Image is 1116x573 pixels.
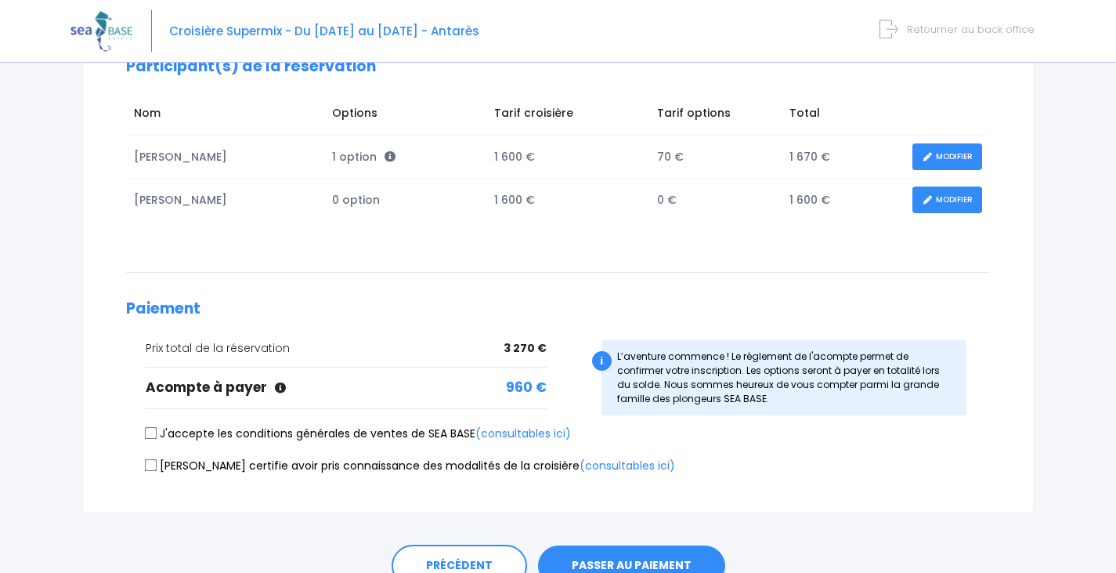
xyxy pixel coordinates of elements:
td: 0 € [649,179,782,222]
td: 70 € [649,136,782,179]
td: 1 600 € [486,136,649,179]
a: MODIFIER [912,187,982,214]
span: 1 option [332,149,395,165]
td: Nom [126,97,325,135]
input: [PERSON_NAME] certifie avoir pris connaissance des modalités de la croisière(consultables ici) [145,459,157,471]
label: J'accepte les conditions générales de ventes de SEA BASE [146,426,571,442]
a: Retourner au back office [886,22,1035,37]
td: [PERSON_NAME] [126,136,325,179]
label: [PERSON_NAME] certifie avoir pris connaissance des modalités de la croisière [146,458,675,474]
h2: Paiement [126,300,990,318]
a: (consultables ici) [580,458,675,473]
a: (consultables ici) [475,426,571,441]
div: Prix total de la réservation [146,340,547,357]
span: 0 option [332,192,380,208]
div: i [592,351,612,371]
span: Retourner au back office [907,22,1035,37]
td: 1 600 € [782,179,905,222]
td: Options [325,97,487,135]
div: L’aventure commence ! Le règlement de l'acompte permet de confirmer votre inscription. Les option... [601,340,967,415]
a: MODIFIER [912,143,982,171]
h2: Participant(s) de la réservation [126,58,990,76]
span: 960 € [506,378,547,398]
input: J'accepte les conditions générales de ventes de SEA BASE(consultables ici) [145,427,157,440]
span: 3 270 € [504,340,547,357]
td: Tarif croisière [486,97,649,135]
td: 1 670 € [782,136,905,179]
div: Acompte à payer [146,378,547,398]
td: Total [782,97,905,135]
td: Tarif options [649,97,782,135]
span: Croisière Supermix - Du [DATE] au [DATE] - Antarès [169,23,479,39]
td: [PERSON_NAME] [126,179,325,222]
td: 1 600 € [486,179,649,222]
